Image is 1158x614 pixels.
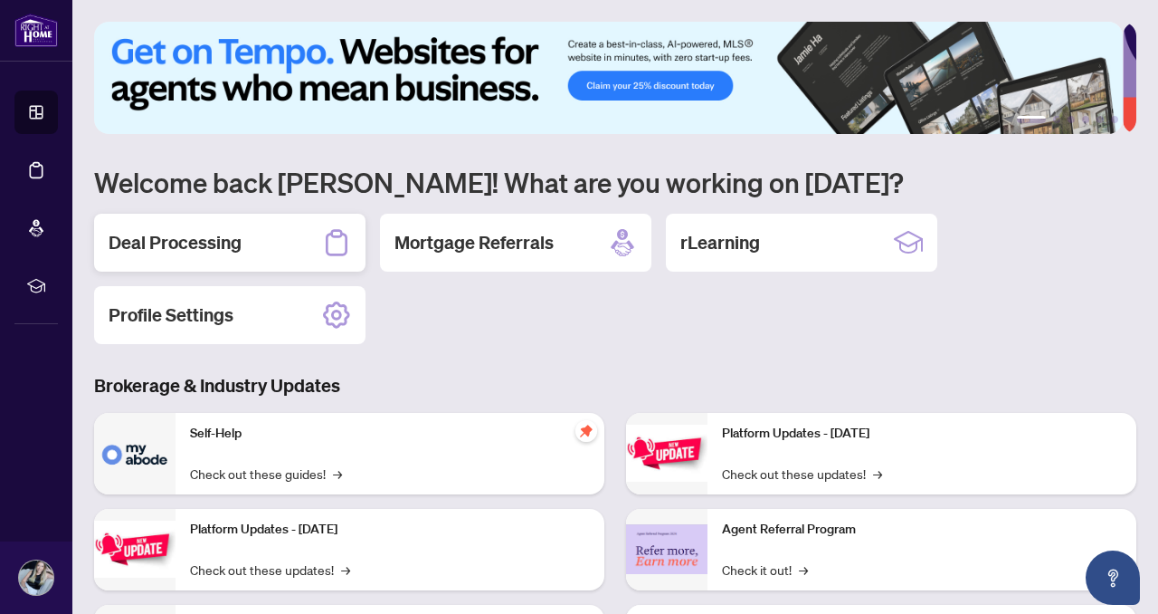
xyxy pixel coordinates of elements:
img: logo [14,14,58,47]
h3: Brokerage & Industry Updates [94,373,1136,398]
button: 2 [1053,116,1060,123]
img: Profile Icon [19,561,53,595]
p: Platform Updates - [DATE] [190,520,590,540]
button: 1 [1017,116,1046,123]
a: Check out these guides!→ [190,464,342,484]
p: Self-Help [190,424,590,444]
button: 4 [1082,116,1089,123]
button: 6 [1111,116,1118,123]
span: → [333,464,342,484]
img: Slide 0 [94,22,1123,134]
img: Platform Updates - June 23, 2025 [626,425,707,482]
span: → [341,560,350,580]
a: Check out these updates!→ [722,464,882,484]
span: pushpin [575,420,597,442]
a: Check out these updates!→ [190,560,350,580]
h2: Deal Processing [109,230,242,255]
a: Check it out!→ [722,560,808,580]
img: Agent Referral Program [626,524,707,574]
h1: Welcome back [PERSON_NAME]! What are you working on [DATE]? [94,165,1136,199]
img: Platform Updates - September 16, 2025 [94,521,176,578]
img: Self-Help [94,413,176,494]
button: Open asap [1086,551,1140,605]
h2: Profile Settings [109,302,233,328]
button: 3 [1068,116,1075,123]
p: Agent Referral Program [722,520,1122,540]
h2: rLearning [680,230,760,255]
span: → [873,464,882,484]
h2: Mortgage Referrals [394,230,554,255]
p: Platform Updates - [DATE] [722,424,1122,444]
button: 5 [1096,116,1104,123]
span: → [799,560,808,580]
